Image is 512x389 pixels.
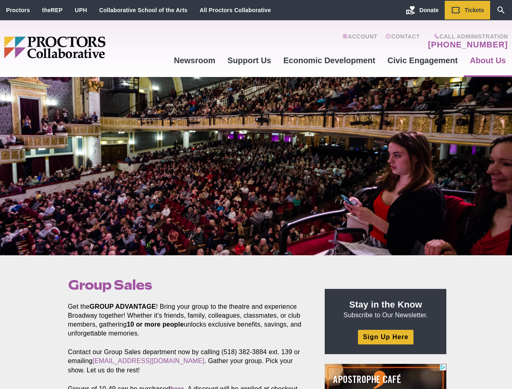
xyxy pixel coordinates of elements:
a: Sign Up Here [358,330,413,344]
a: Contact [386,33,420,49]
a: Economic Development [277,49,381,71]
a: Civic Engagement [381,49,464,71]
a: theREP [42,7,63,13]
span: Call Administration [426,33,508,40]
strong: 10 or more people [127,321,184,328]
a: Proctors [6,7,30,13]
h1: Group Sales [68,277,306,293]
p: Get the ! Bring your group to the theatre and experience Broadway together! Whether it’s friends,... [68,302,306,338]
strong: GROUP ADVANTAGE [90,303,156,310]
a: All Proctors Collaborative [199,7,271,13]
a: Donate [400,1,445,19]
a: Collaborative School of the Arts [99,7,188,13]
img: Proctors logo [4,36,168,58]
a: Support Us [221,49,277,71]
a: Tickets [445,1,490,19]
span: Donate [420,7,439,13]
a: Newsroom [168,49,221,71]
a: Account [342,33,377,49]
p: Contact our Group Sales department now by calling (518) 382-3884 ext. 139 or emailing . Gather yo... [68,348,306,374]
a: [PHONE_NUMBER] [428,40,508,49]
p: Subscribe to Our Newsletter. [334,299,437,320]
strong: Stay in the Know [349,299,422,310]
span: Tickets [465,7,484,13]
a: UPH [75,7,87,13]
a: About Us [464,49,512,71]
a: [EMAIL_ADDRESS][DOMAIN_NAME] [92,357,204,364]
a: Search [490,1,512,19]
